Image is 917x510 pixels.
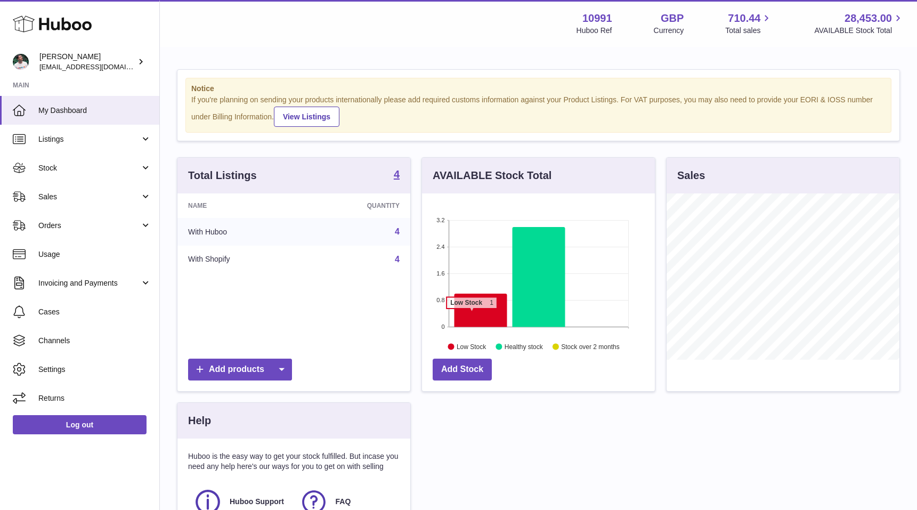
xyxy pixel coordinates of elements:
[177,193,303,218] th: Name
[39,52,135,72] div: [PERSON_NAME]
[274,107,339,127] a: View Listings
[191,84,886,94] strong: Notice
[450,299,482,306] tspan: Low Stock
[436,217,444,223] text: 3.2
[38,365,151,375] span: Settings
[39,62,157,71] span: [EMAIL_ADDRESS][DOMAIN_NAME]
[13,54,29,70] img: timshieff@gmail.com
[577,26,612,36] div: Huboo Ref
[38,393,151,403] span: Returns
[38,134,140,144] span: Listings
[13,415,147,434] a: Log out
[188,414,211,428] h3: Help
[582,11,612,26] strong: 10991
[191,95,886,127] div: If you're planning on sending your products internationally please add required customs informati...
[395,227,400,236] a: 4
[814,11,904,36] a: 28,453.00 AVAILABLE Stock Total
[394,169,400,180] strong: 4
[38,307,151,317] span: Cases
[728,11,760,26] span: 710.44
[38,336,151,346] span: Channels
[38,278,140,288] span: Invoicing and Payments
[188,168,257,183] h3: Total Listings
[654,26,684,36] div: Currency
[436,297,444,303] text: 0.8
[433,168,551,183] h3: AVAILABLE Stock Total
[725,11,773,36] a: 710.44 Total sales
[177,246,303,273] td: With Shopify
[303,193,410,218] th: Quantity
[394,169,400,182] a: 4
[457,343,486,350] text: Low Stock
[677,168,705,183] h3: Sales
[661,11,684,26] strong: GBP
[725,26,773,36] span: Total sales
[177,218,303,246] td: With Huboo
[38,192,140,202] span: Sales
[490,299,493,306] tspan: 1
[433,359,492,381] a: Add Stock
[441,323,444,330] text: 0
[505,343,543,350] text: Healthy stock
[436,244,444,250] text: 2.4
[230,497,284,507] span: Huboo Support
[814,26,904,36] span: AVAILABLE Stock Total
[188,359,292,381] a: Add products
[336,497,351,507] span: FAQ
[38,163,140,173] span: Stock
[436,270,444,277] text: 1.6
[38,106,151,116] span: My Dashboard
[395,255,400,264] a: 4
[561,343,619,350] text: Stock over 2 months
[188,451,400,472] p: Huboo is the easy way to get your stock fulfilled. But incase you need any help here's our ways f...
[845,11,892,26] span: 28,453.00
[38,221,140,231] span: Orders
[38,249,151,260] span: Usage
